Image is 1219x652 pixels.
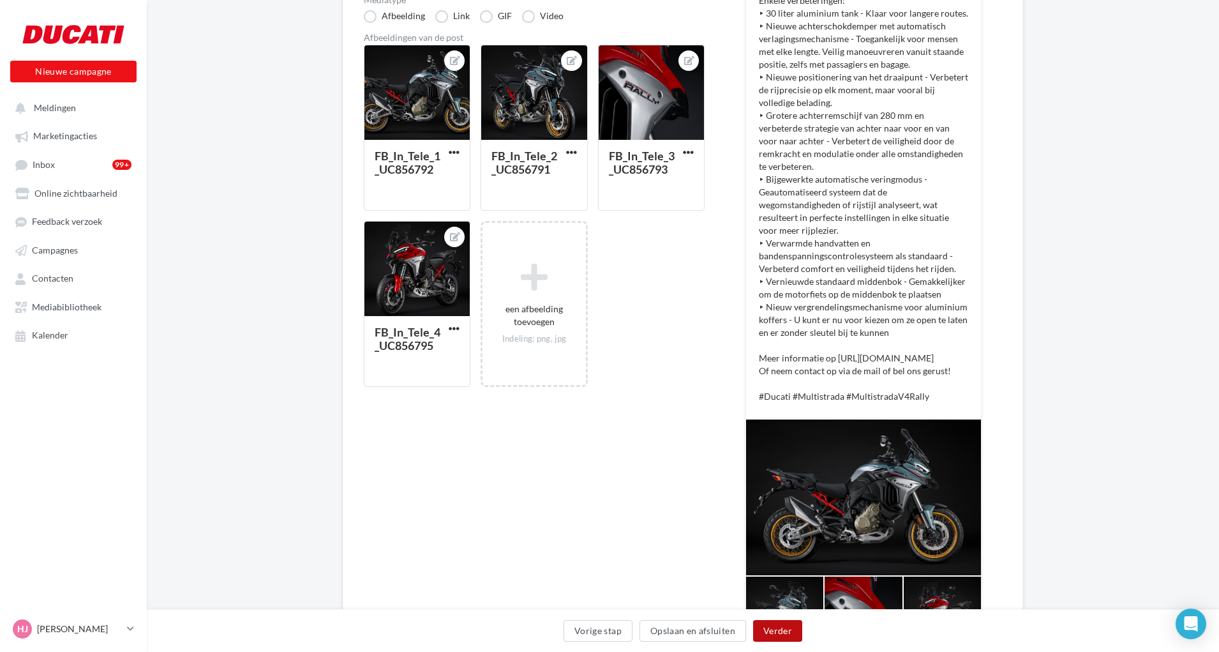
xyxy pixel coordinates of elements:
span: Inbox [33,159,55,170]
div: FB_In_Tele_4_UC856795 [375,325,440,353]
a: Feedback verzoek [8,209,139,232]
a: Campagnes [8,238,139,261]
a: Contacten [8,266,139,289]
div: FB_In_Tele_2_UC856791 [491,149,557,176]
label: Link [435,10,470,23]
button: Opslaan en afsluiten [639,620,746,642]
button: Verder [753,620,802,642]
div: FB_In_Tele_3_UC856793 [609,149,675,176]
a: HJ [PERSON_NAME] [10,617,137,641]
a: Marketingacties [8,124,139,147]
button: Vorige stap [564,620,632,642]
span: HJ [17,623,28,635]
button: Nieuwe campagne [10,61,137,82]
span: Mediabibliotheek [32,301,101,312]
label: GIF [480,10,512,23]
span: Contacten [32,273,73,284]
span: Online zichtbaarheid [34,188,117,199]
div: 99+ [112,160,131,170]
div: Open Intercom Messenger [1176,609,1206,639]
div: Afbeeldingen van de post [364,33,705,42]
button: Meldingen [8,96,134,119]
a: Inbox99+ [8,153,139,176]
label: Afbeelding [364,10,425,23]
div: FB_In_Tele_1_UC856792 [375,149,440,176]
span: Feedback verzoek [32,216,102,227]
span: Campagnes [32,245,78,255]
span: Kalender [32,330,68,341]
a: Online zichtbaarheid [8,181,139,204]
p: [PERSON_NAME] [37,623,122,635]
a: Mediabibliotheek [8,295,139,318]
a: Kalender [8,323,139,346]
span: Marketingacties [33,131,97,142]
span: Meldingen [34,102,76,113]
label: Video [522,10,564,23]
